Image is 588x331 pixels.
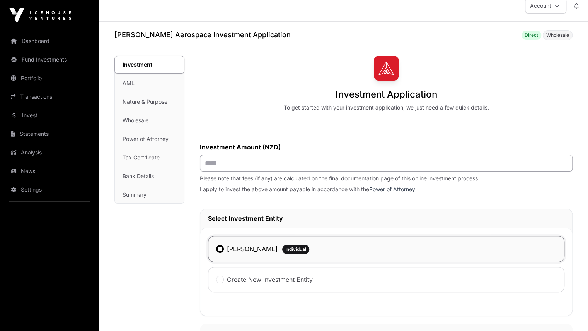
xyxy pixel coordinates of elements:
img: Icehouse Ventures Logo [9,8,71,23]
p: I apply to invest the above amount payable in accordance with the [200,185,573,193]
a: Transactions [6,88,93,105]
a: Investment [114,56,184,74]
h1: Investment Application [336,88,437,101]
a: News [6,163,93,180]
span: Individual [285,246,306,252]
a: Nature & Purpose [115,93,184,110]
a: Wholesale [115,112,184,129]
span: Direct [525,32,538,38]
a: Statements [6,125,93,142]
label: Investment Amount (NZD) [200,142,573,152]
h1: [PERSON_NAME] Aerospace Investment Application [114,29,291,40]
a: Power of Attorney [369,186,415,192]
a: Dashboard [6,33,93,50]
div: To get started with your investment application, we just need a few quick details. [284,104,489,111]
a: Portfolio [6,70,93,87]
span: Wholesale [546,32,569,38]
a: AML [115,75,184,92]
a: Fund Investments [6,51,93,68]
a: Bank Details [115,168,184,185]
a: Tax Certificate [115,149,184,166]
label: Create New Investment Entity [227,275,313,284]
iframe: Chat Widget [549,294,588,331]
h2: Select Investment Entity [208,214,564,223]
label: [PERSON_NAME] [227,244,278,254]
a: Analysis [6,144,93,161]
img: Dawn Aerospace [374,56,399,81]
a: Settings [6,181,93,198]
a: Summary [115,186,184,203]
a: Invest [6,107,93,124]
a: Power of Attorney [115,130,184,147]
p: Please note that fees (if any) are calculated on the final documentation page of this online inve... [200,175,573,182]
